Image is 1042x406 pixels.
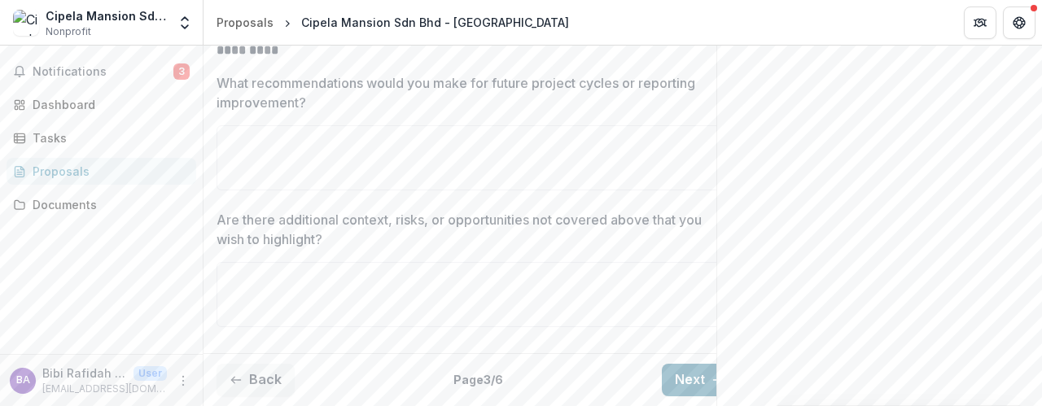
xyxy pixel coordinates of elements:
button: Open entity switcher [173,7,196,39]
div: Proposals [217,14,274,31]
button: Get Help [1003,7,1035,39]
button: Back [217,364,295,396]
p: User [134,366,167,381]
div: Cipela Mansion Sdn Bhd [46,7,167,24]
div: Tasks [33,129,183,146]
p: What recommendations would you make for future project cycles or reporting improvement? [217,73,728,112]
a: Documents [7,191,196,218]
a: Proposals [7,158,196,185]
button: Next [662,364,738,396]
p: Page 3 / 6 [453,371,503,388]
div: Cipela Mansion Sdn Bhd - [GEOGRAPHIC_DATA] [301,14,569,31]
button: More [173,371,193,391]
div: Proposals [33,163,183,180]
p: Bibi Rafidah [PERSON_NAME] [42,365,127,382]
nav: breadcrumb [210,11,576,34]
div: Dashboard [33,96,183,113]
span: Notifications [33,65,173,79]
a: Dashboard [7,91,196,118]
div: Documents [33,196,183,213]
a: Proposals [210,11,280,34]
p: [EMAIL_ADDRESS][DOMAIN_NAME] [42,382,167,396]
p: Are there additional context, risks, or opportunities not covered above that you wish to highlight? [217,210,728,249]
span: Nonprofit [46,24,91,39]
a: Tasks [7,124,196,151]
span: 3 [173,63,190,80]
button: Notifications3 [7,59,196,85]
div: Bibi Rafidah Mohd Amin [16,375,30,386]
img: Cipela Mansion Sdn Bhd [13,10,39,36]
button: Partners [964,7,996,39]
